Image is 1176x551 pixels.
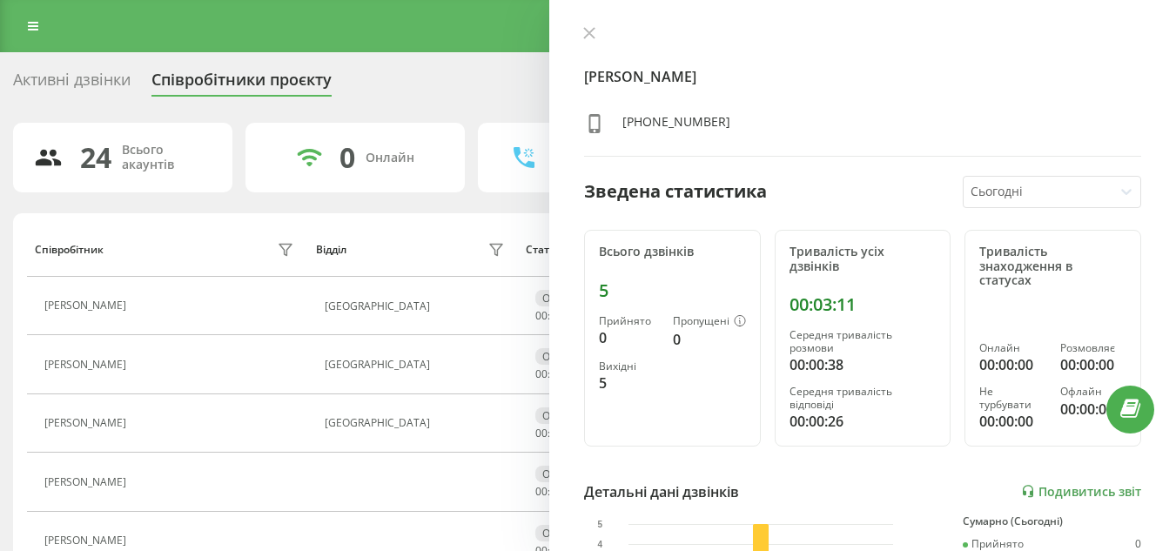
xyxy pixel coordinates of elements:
div: Вихідні [599,360,659,373]
a: Подивитись звіт [1021,484,1141,499]
span: 00 [535,484,548,499]
div: Зведена статистика [584,178,767,205]
div: [GEOGRAPHIC_DATA] [325,300,508,312]
div: 00:00:00 [979,411,1045,432]
div: Прийнято [963,538,1024,550]
div: Сумарно (Сьогодні) [963,515,1141,527]
div: : : [535,368,577,380]
div: 00:03:11 [790,294,937,315]
div: Онлайн [979,342,1045,354]
div: : : [535,486,577,498]
div: : : [535,310,577,322]
div: [GEOGRAPHIC_DATA] [325,359,508,371]
span: 00 [535,426,548,440]
div: Офлайн [535,348,591,365]
div: Розмовляє [1060,342,1126,354]
div: Всього дзвінків [599,245,746,259]
div: [PERSON_NAME] [44,299,131,312]
h4: [PERSON_NAME] [584,66,1141,87]
div: 0 [599,327,659,348]
text: 5 [597,520,602,529]
div: 00:00:38 [790,354,937,375]
div: Пропущені [673,315,746,329]
text: 4 [597,540,602,549]
div: [PERSON_NAME] [44,417,131,429]
div: 0 [673,329,746,350]
div: Відділ [316,244,346,256]
div: 24 [80,141,111,174]
div: Офлайн [535,466,591,482]
div: [PERSON_NAME] [44,534,131,547]
div: Не турбувати [979,386,1045,411]
div: Детальні дані дзвінків [584,481,739,502]
div: Співробітник [35,244,104,256]
div: Прийнято [599,315,659,327]
div: Тривалість усіх дзвінків [790,245,937,274]
div: [PERSON_NAME] [44,359,131,371]
div: 0 [1135,538,1141,550]
div: [GEOGRAPHIC_DATA] [325,417,508,429]
div: Офлайн [535,525,591,541]
div: 00:00:00 [1060,399,1126,420]
div: Офлайн [1060,386,1126,398]
div: Офлайн [535,290,591,306]
div: Тривалість знаходження в статусах [979,245,1126,288]
div: Співробітники проєкту [151,71,332,97]
div: 5 [599,373,659,393]
div: Статус [526,244,560,256]
div: [PERSON_NAME] [44,476,131,488]
div: Всього акаунтів [122,143,212,172]
div: Середня тривалість розмови [790,329,937,354]
div: 00:00:26 [790,411,937,432]
div: Офлайн [535,407,591,424]
div: Середня тривалість відповіді [790,386,937,411]
div: Активні дзвінки [13,71,131,97]
div: 5 [599,280,746,301]
span: 00 [535,308,548,323]
div: : : [535,427,577,440]
div: 00:00:00 [979,354,1045,375]
div: [PHONE_NUMBER] [622,113,730,138]
div: Онлайн [366,151,414,165]
div: 0 [339,141,355,174]
span: 00 [535,366,548,381]
div: 00:00:00 [1060,354,1126,375]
